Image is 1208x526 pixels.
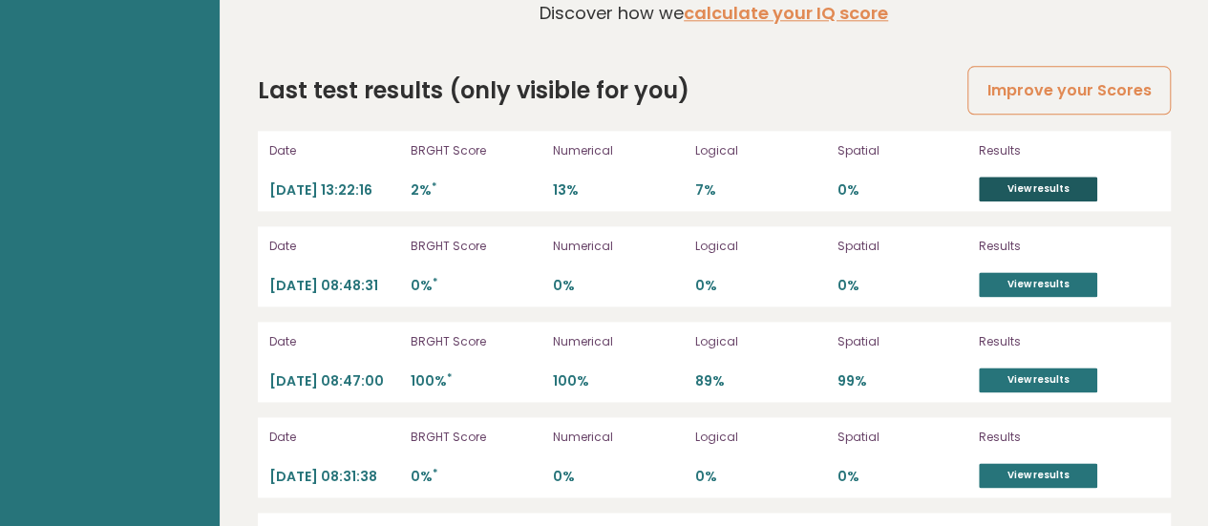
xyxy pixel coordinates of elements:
p: Results [979,333,1158,350]
h2: Last test results (only visible for you) [258,74,689,108]
p: BRGHT Score [411,142,541,159]
p: Numerical [553,333,684,350]
p: 0% [411,277,541,295]
p: Date [269,238,400,255]
p: BRGHT Score [411,429,541,446]
p: 100% [553,372,684,390]
p: BRGHT Score [411,333,541,350]
p: Results [979,142,1158,159]
p: Logical [695,238,826,255]
p: Logical [695,333,826,350]
p: 7% [695,181,826,200]
p: 0% [695,277,826,295]
p: 13% [553,181,684,200]
p: [DATE] 08:48:31 [269,277,400,295]
p: 89% [695,372,826,390]
p: Date [269,333,400,350]
a: calculate your IQ score [684,1,888,25]
p: Numerical [553,238,684,255]
p: 0% [837,468,967,486]
p: [DATE] 13:22:16 [269,181,400,200]
a: View results [979,272,1097,297]
p: Spatial [837,238,967,255]
p: Results [979,429,1158,446]
p: 99% [837,372,967,390]
p: 0% [837,181,967,200]
p: Results [979,238,1158,255]
p: 100% [411,372,541,390]
p: Logical [695,429,826,446]
a: View results [979,177,1097,201]
p: [DATE] 08:47:00 [269,372,400,390]
p: 0% [695,468,826,486]
p: 0% [837,277,967,295]
p: Logical [695,142,826,159]
p: 0% [553,468,684,486]
p: Date [269,429,400,446]
p: Date [269,142,400,159]
p: Spatial [837,142,967,159]
p: BRGHT Score [411,238,541,255]
p: Numerical [553,429,684,446]
a: View results [979,463,1097,488]
a: View results [979,368,1097,392]
p: Numerical [553,142,684,159]
p: Spatial [837,429,967,446]
p: Spatial [837,333,967,350]
p: 0% [553,277,684,295]
p: 2% [411,181,541,200]
p: 0% [411,468,541,486]
p: [DATE] 08:31:38 [269,468,400,486]
a: Improve your Scores [967,66,1170,115]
